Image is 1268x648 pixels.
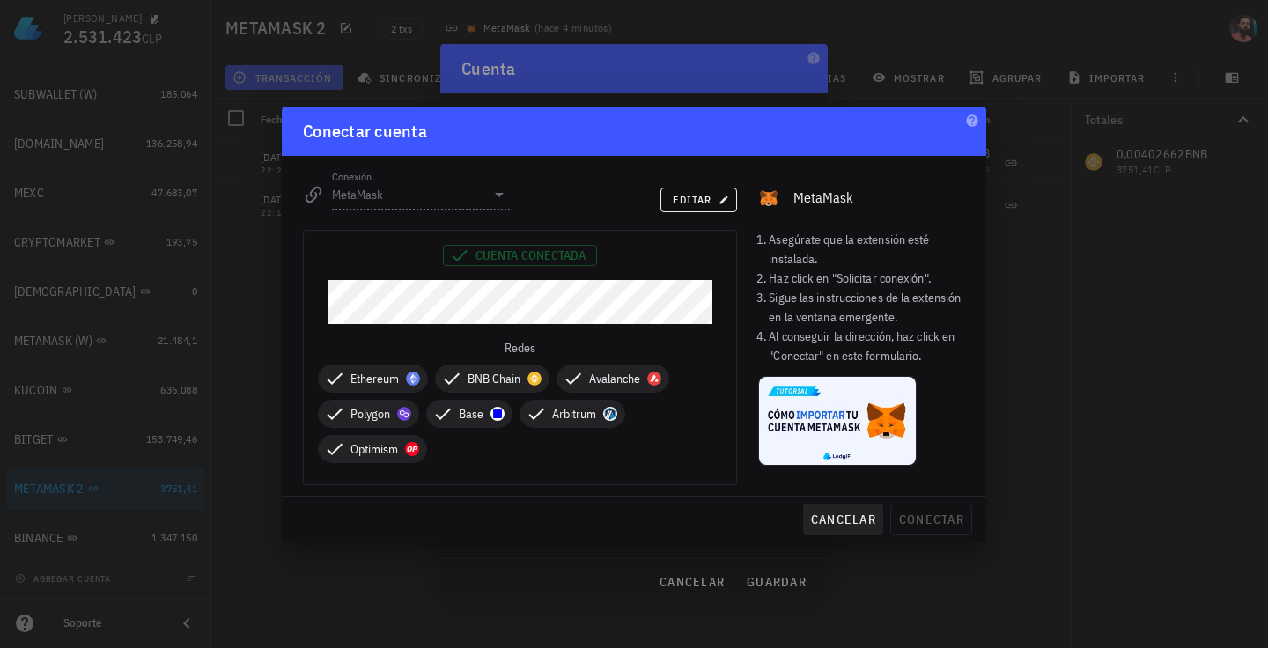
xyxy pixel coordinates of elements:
label: Conexión [332,170,372,183]
span: Optimism [329,436,416,462]
span: Base [438,401,501,427]
div: Redes [318,338,722,357]
span: Ethereum [329,365,417,392]
button: editar [660,188,737,212]
span: Avalanche [568,365,658,392]
li: Sigue las instrucciones de la extensión en la ventana emergente. [769,288,965,327]
button: cancelar [803,504,883,535]
span: cancelar [810,512,876,527]
li: Asegúrate que la extensión esté instalada. [769,230,965,269]
span: Arbitrum [531,401,614,427]
li: Haz click en "Solicitar conexión". [769,269,965,288]
li: Al conseguir la dirección, haz click en "Conectar" en este formulario. [769,327,965,365]
span: BNB Chain [446,365,538,392]
div: MetaMask [793,189,965,206]
span: editar [672,193,726,206]
div: Conectar cuenta [303,117,427,145]
span: Polygon [329,401,408,427]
